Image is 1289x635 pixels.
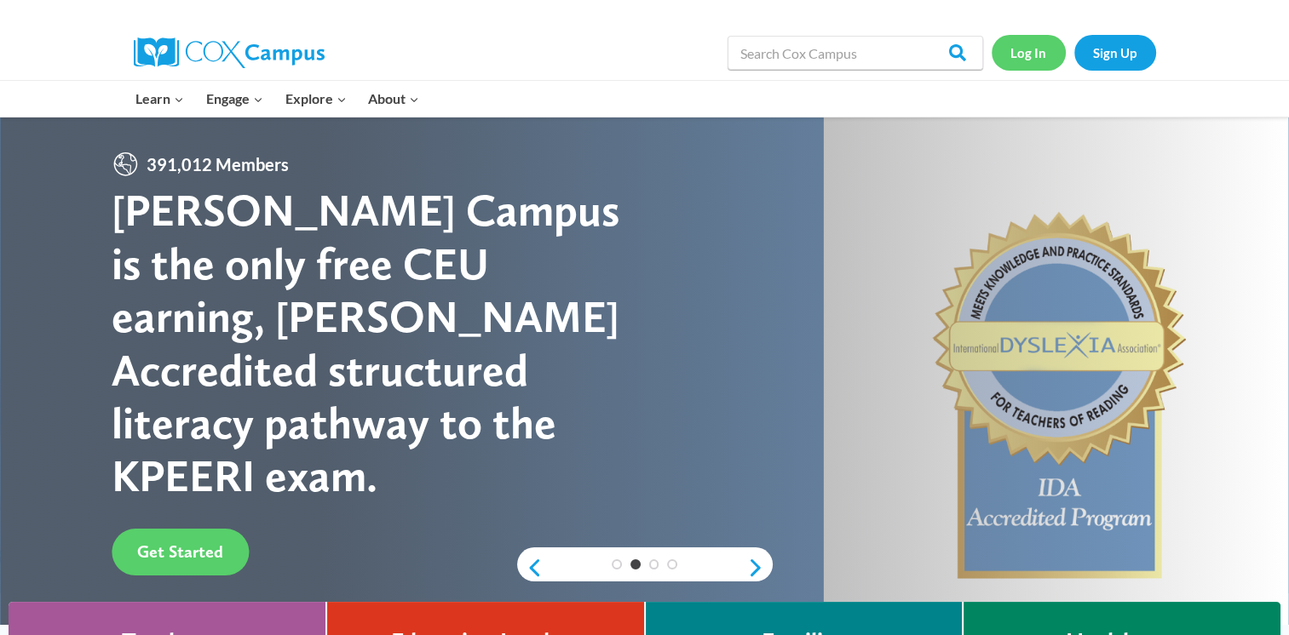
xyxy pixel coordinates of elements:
span: 391,012 Members [140,151,296,178]
div: content slider buttons [517,551,773,585]
a: 4 [667,559,677,569]
a: Log In [992,35,1066,70]
span: Get Started [137,541,223,562]
a: Sign Up [1074,35,1156,70]
button: Child menu of Explore [274,81,358,117]
div: [PERSON_NAME] Campus is the only free CEU earning, [PERSON_NAME] Accredited structured literacy p... [112,184,644,502]
nav: Secondary Navigation [992,35,1156,70]
input: Search Cox Campus [728,36,983,70]
button: Child menu of Engage [195,81,274,117]
a: previous [517,558,543,578]
nav: Primary Navigation [125,81,430,117]
button: Child menu of About [357,81,430,117]
button: Child menu of Learn [125,81,196,117]
img: Cox Campus [134,37,325,68]
a: 3 [649,559,659,569]
a: 1 [612,559,622,569]
a: 2 [630,559,641,569]
a: next [747,558,773,578]
a: Get Started [112,529,249,575]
